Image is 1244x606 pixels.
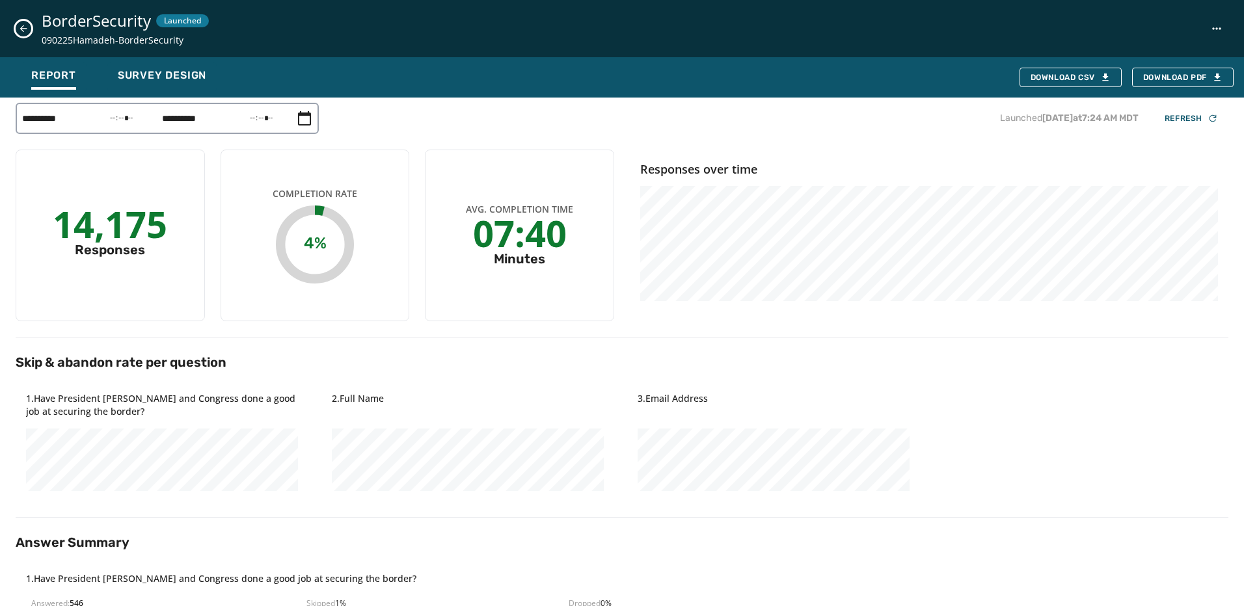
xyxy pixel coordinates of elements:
h4: 1 . Have President [PERSON_NAME] and Congress done a good job at securing the border? [26,572,416,598]
span: Completion Rate [273,187,357,200]
span: [DATE] at 7:24 AM MDT [1042,112,1139,124]
button: Report [21,62,87,92]
span: Survey Design [118,69,206,82]
span: Launched [164,16,201,26]
div: Minutes [494,250,545,268]
div: Refresh [1165,113,1218,124]
div: 14,175 [53,212,167,235]
button: Download PDF [1132,68,1234,87]
h4: 3 . Email Address [638,392,912,418]
h2: Skip & abandon rate per question [16,353,1228,371]
span: Report [31,69,76,82]
span: 090225Hamadeh-BorderSecurity [42,34,209,47]
div: Download CSV [1031,72,1111,83]
text: 4% [303,234,326,252]
div: 07:40 [473,221,567,244]
body: Rich Text Area [10,10,424,25]
h4: 1 . Have President [PERSON_NAME] and Congress done a good job at securing the border? [26,392,301,418]
div: Responses [75,241,145,259]
span: Avg. Completion Time [466,203,573,216]
p: Launched [1000,112,1139,125]
h4: 2 . Full Name [332,392,606,418]
h4: Responses over time [640,160,1218,178]
button: Download CSV [1020,68,1122,87]
button: Refresh [1154,109,1228,127]
span: Download PDF [1143,72,1223,83]
span: BorderSecurity [42,10,151,31]
button: BorderSecurity action menu [1205,17,1228,40]
h2: Answer Summary [16,533,1228,551]
button: Survey Design [107,62,217,92]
